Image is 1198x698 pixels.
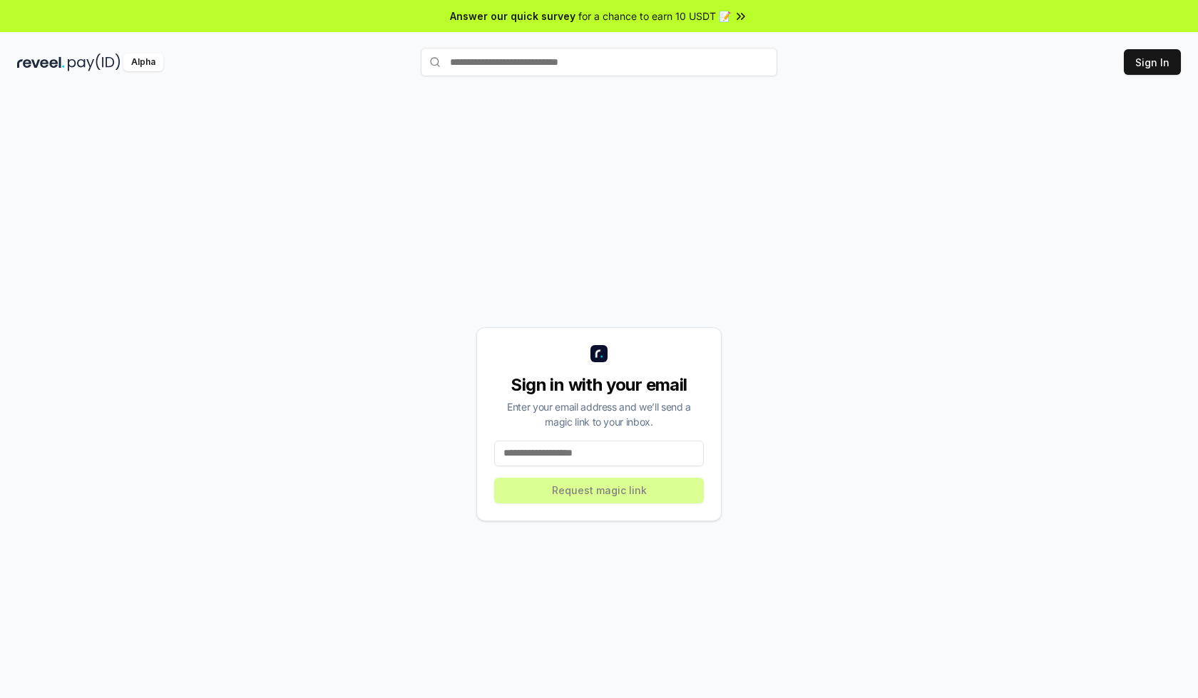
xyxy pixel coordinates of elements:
[450,9,575,24] span: Answer our quick survey
[494,374,704,396] div: Sign in with your email
[17,53,65,71] img: reveel_dark
[1124,49,1181,75] button: Sign In
[123,53,163,71] div: Alpha
[578,9,731,24] span: for a chance to earn 10 USDT 📝
[494,399,704,429] div: Enter your email address and we’ll send a magic link to your inbox.
[68,53,121,71] img: pay_id
[590,345,608,362] img: logo_small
